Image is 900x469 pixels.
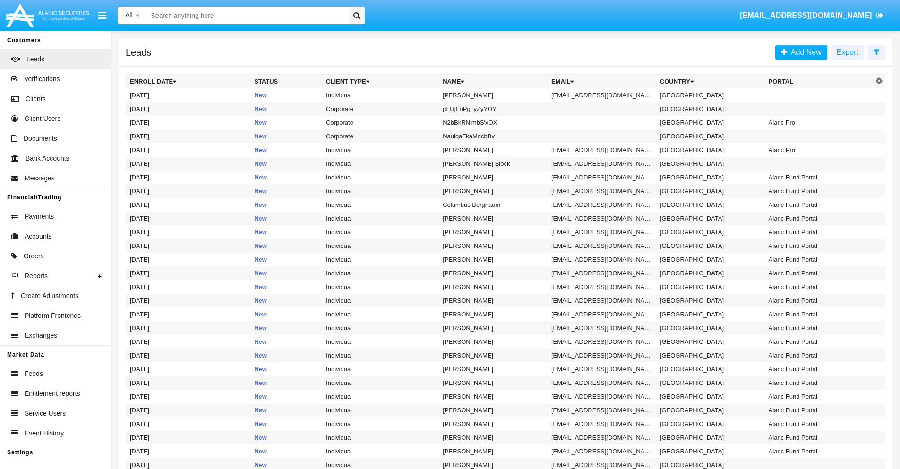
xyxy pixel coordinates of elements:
td: New [250,184,322,198]
td: New [250,403,322,417]
td: [EMAIL_ADDRESS][DOMAIN_NAME] [548,280,656,294]
td: Alaric Fund Portal [765,431,874,444]
td: [EMAIL_ADDRESS][DOMAIN_NAME] [548,184,656,198]
span: Orders [24,251,44,261]
td: [PERSON_NAME] [439,349,548,362]
td: [PERSON_NAME] [439,212,548,225]
td: [GEOGRAPHIC_DATA] [656,88,765,102]
td: Alaric Fund Portal [765,444,874,458]
td: [PERSON_NAME] [439,417,548,431]
td: [DATE] [126,349,251,362]
td: [EMAIL_ADDRESS][DOMAIN_NAME] [548,253,656,266]
td: New [250,102,322,116]
td: [GEOGRAPHIC_DATA] [656,157,765,171]
td: [GEOGRAPHIC_DATA] [656,362,765,376]
a: Add New [775,45,827,60]
td: Individual [322,225,439,239]
td: [DATE] [126,417,251,431]
td: [GEOGRAPHIC_DATA] [656,171,765,184]
td: [DATE] [126,280,251,294]
td: [DATE] [126,88,251,102]
td: [EMAIL_ADDRESS][DOMAIN_NAME] [548,390,656,403]
td: [GEOGRAPHIC_DATA] [656,184,765,198]
td: [DATE] [126,294,251,307]
td: [GEOGRAPHIC_DATA] [656,431,765,444]
td: [EMAIL_ADDRESS][DOMAIN_NAME] [548,431,656,444]
span: Event History [25,428,64,438]
td: [GEOGRAPHIC_DATA] [656,253,765,266]
td: Individual [322,321,439,335]
td: Alaric Fund Portal [765,212,874,225]
td: [EMAIL_ADDRESS][DOMAIN_NAME] [548,335,656,349]
td: Alaric Fund Portal [765,171,874,184]
td: [PERSON_NAME] [439,335,548,349]
td: Alaric Fund Portal [765,390,874,403]
td: Corporate [322,116,439,129]
span: Platform Frontends [25,311,81,321]
td: New [250,225,322,239]
td: New [250,253,322,266]
td: Individual [322,212,439,225]
td: [PERSON_NAME] [439,143,548,157]
td: [GEOGRAPHIC_DATA] [656,376,765,390]
td: [PERSON_NAME] [439,444,548,458]
td: [DATE] [126,376,251,390]
td: [EMAIL_ADDRESS][DOMAIN_NAME] [548,88,656,102]
td: New [250,198,322,212]
td: New [250,362,322,376]
span: Payments [25,212,54,222]
td: New [250,157,322,171]
td: Alaric Fund Portal [765,280,874,294]
td: [DATE] [126,335,251,349]
a: [EMAIL_ADDRESS][DOMAIN_NAME] [736,2,888,29]
span: Client Users [25,114,60,124]
td: [PERSON_NAME] [439,239,548,253]
td: Alaric Fund Portal [765,403,874,417]
td: [DATE] [126,171,251,184]
th: Status [250,75,322,89]
td: [DATE] [126,116,251,129]
td: Individual [322,390,439,403]
td: [GEOGRAPHIC_DATA] [656,239,765,253]
td: [DATE] [126,129,251,143]
td: Individual [322,376,439,390]
td: Columbus Bergnaum [439,198,548,212]
td: New [250,280,322,294]
td: [DATE] [126,239,251,253]
td: [EMAIL_ADDRESS][DOMAIN_NAME] [548,157,656,171]
td: Alaric Fund Portal [765,253,874,266]
td: New [250,116,322,129]
td: Individual [322,143,439,157]
td: Alaric Fund Portal [765,417,874,431]
td: [EMAIL_ADDRESS][DOMAIN_NAME] [548,321,656,335]
td: [PERSON_NAME] [439,294,548,307]
td: New [250,239,322,253]
td: [GEOGRAPHIC_DATA] [656,116,765,129]
td: Individual [322,88,439,102]
td: [DATE] [126,212,251,225]
td: [EMAIL_ADDRESS][DOMAIN_NAME] [548,239,656,253]
td: [DATE] [126,321,251,335]
td: [EMAIL_ADDRESS][DOMAIN_NAME] [548,362,656,376]
td: [EMAIL_ADDRESS][DOMAIN_NAME] [548,266,656,280]
td: Alaric Fund Portal [765,321,874,335]
h5: Leads [126,49,152,56]
td: Individual [322,335,439,349]
td: [EMAIL_ADDRESS][DOMAIN_NAME] [548,294,656,307]
span: Verifications [24,74,60,84]
span: Leads [26,54,44,64]
td: Alaric Fund Portal [765,266,874,280]
td: New [250,335,322,349]
td: [EMAIL_ADDRESS][DOMAIN_NAME] [548,403,656,417]
td: Alaric Pro [765,143,874,157]
td: [PERSON_NAME] [439,88,548,102]
td: [GEOGRAPHIC_DATA] [656,129,765,143]
td: [DATE] [126,362,251,376]
td: [GEOGRAPHIC_DATA] [656,143,765,157]
td: [DATE] [126,431,251,444]
td: Alaric Fund Portal [765,349,874,362]
td: [DATE] [126,157,251,171]
td: [EMAIL_ADDRESS][DOMAIN_NAME] [548,417,656,431]
td: [PERSON_NAME] Block [439,157,548,171]
td: [EMAIL_ADDRESS][DOMAIN_NAME] [548,212,656,225]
